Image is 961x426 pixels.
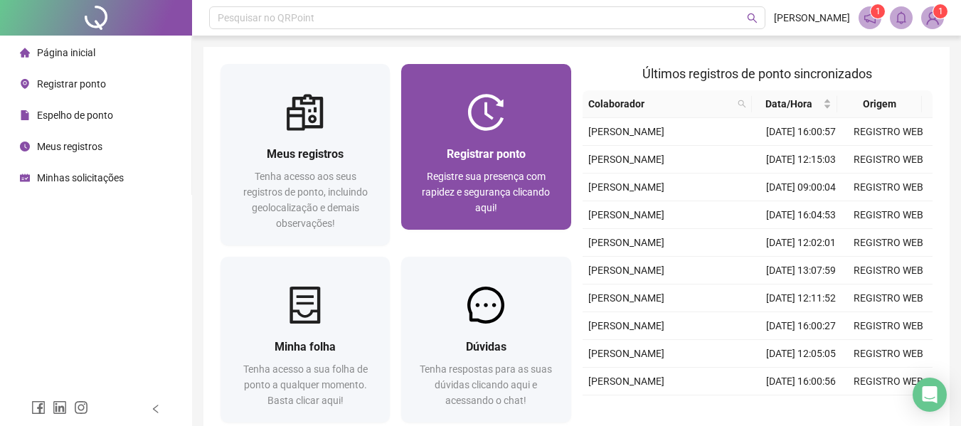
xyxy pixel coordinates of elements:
[37,78,106,90] span: Registrar ponto
[758,284,845,312] td: [DATE] 12:11:52
[871,4,885,18] sup: 1
[758,312,845,340] td: [DATE] 16:00:27
[588,154,664,165] span: [PERSON_NAME]
[20,173,30,183] span: schedule
[758,146,845,174] td: [DATE] 12:15:03
[864,11,876,24] span: notification
[401,64,570,230] a: Registrar pontoRegistre sua presença com rapidez e segurança clicando aqui!
[588,237,664,248] span: [PERSON_NAME]
[422,171,550,213] span: Registre sua presença com rapidez e segurança clicando aqui!
[53,400,67,415] span: linkedin
[933,4,947,18] sup: Atualize o seu contato no menu Meus Dados
[243,363,368,406] span: Tenha acesso a sua folha de ponto a qualquer momento. Basta clicar aqui!
[37,47,95,58] span: Página inicial
[20,48,30,58] span: home
[642,66,872,81] span: Últimos registros de ponto sincronizados
[588,292,664,304] span: [PERSON_NAME]
[267,147,344,161] span: Meus registros
[758,118,845,146] td: [DATE] 16:00:57
[588,348,664,359] span: [PERSON_NAME]
[758,174,845,201] td: [DATE] 09:00:04
[74,400,88,415] span: instagram
[20,79,30,89] span: environment
[588,265,664,276] span: [PERSON_NAME]
[837,90,922,118] th: Origem
[275,340,336,353] span: Minha folha
[913,378,947,412] div: Open Intercom Messenger
[31,400,46,415] span: facebook
[588,320,664,331] span: [PERSON_NAME]
[221,257,390,422] a: Minha folhaTenha acesso a sua folha de ponto a qualquer momento. Basta clicar aqui!
[845,312,933,340] td: REGISTRO WEB
[758,201,845,229] td: [DATE] 16:04:53
[845,201,933,229] td: REGISTRO WEB
[221,64,390,245] a: Meus registrosTenha acesso aos seus registros de ponto, incluindo geolocalização e demais observa...
[758,395,845,423] td: [DATE] 09:02:34
[876,6,881,16] span: 1
[588,96,733,112] span: Colaborador
[845,118,933,146] td: REGISTRO WEB
[758,96,819,112] span: Data/Hora
[37,141,102,152] span: Meus registros
[758,368,845,395] td: [DATE] 16:00:56
[774,10,850,26] span: [PERSON_NAME]
[845,257,933,284] td: REGISTRO WEB
[37,110,113,121] span: Espelho de ponto
[20,142,30,151] span: clock-circle
[895,11,908,24] span: bell
[151,404,161,414] span: left
[845,368,933,395] td: REGISTRO WEB
[845,395,933,423] td: REGISTRO WEB
[401,257,570,422] a: DúvidasTenha respostas para as suas dúvidas clicando aqui e acessando o chat!
[588,126,664,137] span: [PERSON_NAME]
[243,171,368,229] span: Tenha acesso aos seus registros de ponto, incluindo geolocalização e demais observações!
[588,181,664,193] span: [PERSON_NAME]
[447,147,526,161] span: Registrar ponto
[758,229,845,257] td: [DATE] 12:02:01
[758,257,845,284] td: [DATE] 13:07:59
[845,284,933,312] td: REGISTRO WEB
[845,146,933,174] td: REGISTRO WEB
[466,340,506,353] span: Dúvidas
[758,340,845,368] td: [DATE] 12:05:05
[747,13,758,23] span: search
[752,90,837,118] th: Data/Hora
[37,172,124,183] span: Minhas solicitações
[938,6,943,16] span: 1
[845,174,933,201] td: REGISTRO WEB
[420,363,552,406] span: Tenha respostas para as suas dúvidas clicando aqui e acessando o chat!
[588,209,664,220] span: [PERSON_NAME]
[922,7,943,28] img: 92117
[845,340,933,368] td: REGISTRO WEB
[735,93,749,115] span: search
[738,100,746,108] span: search
[20,110,30,120] span: file
[845,229,933,257] td: REGISTRO WEB
[588,376,664,387] span: [PERSON_NAME]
